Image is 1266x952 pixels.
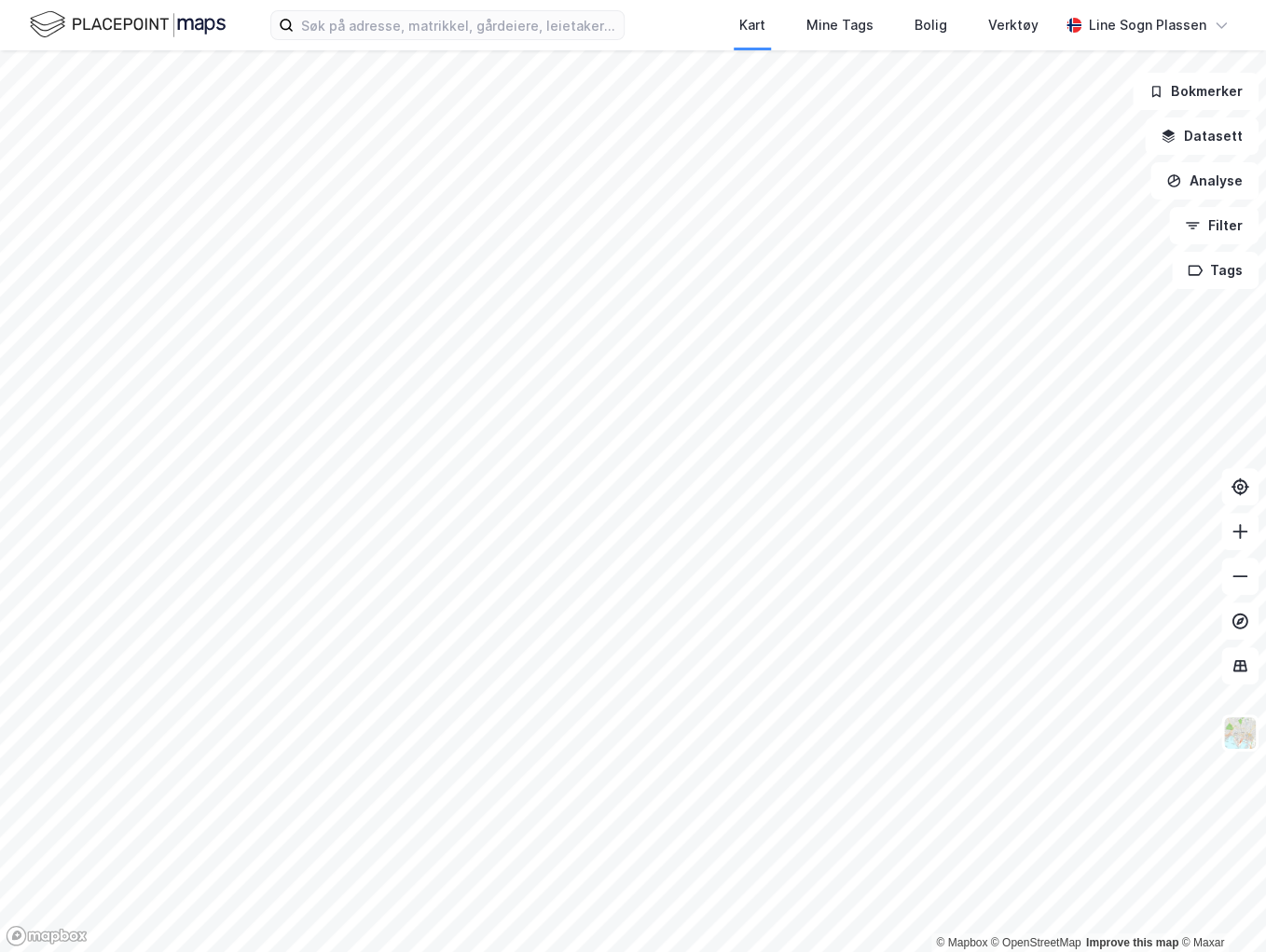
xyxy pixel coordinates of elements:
[1222,715,1258,751] img: Z
[294,11,624,39] input: Søk på adresse, matrikkel, gårdeiere, leietakere eller personer
[991,936,1081,949] a: OpenStreetMap
[1086,936,1178,949] a: Improve this map
[1089,14,1206,36] div: Line Sogn Plassen
[1169,207,1259,244] button: Filter
[1133,73,1259,110] button: Bokmerker
[806,14,874,36] div: Mine Tags
[1150,162,1259,200] button: Analyse
[739,14,765,36] div: Kart
[30,8,226,41] img: logo.f888ab2527a4732fd821a326f86c7f29.svg
[936,936,987,949] a: Mapbox
[1173,862,1266,952] div: Kontrollprogram for chat
[1172,252,1259,289] button: Tags
[6,925,88,946] a: Mapbox homepage
[1145,117,1259,155] button: Datasett
[915,14,947,36] div: Bolig
[988,14,1039,36] div: Verktøy
[1173,862,1266,952] iframe: Chat Widget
